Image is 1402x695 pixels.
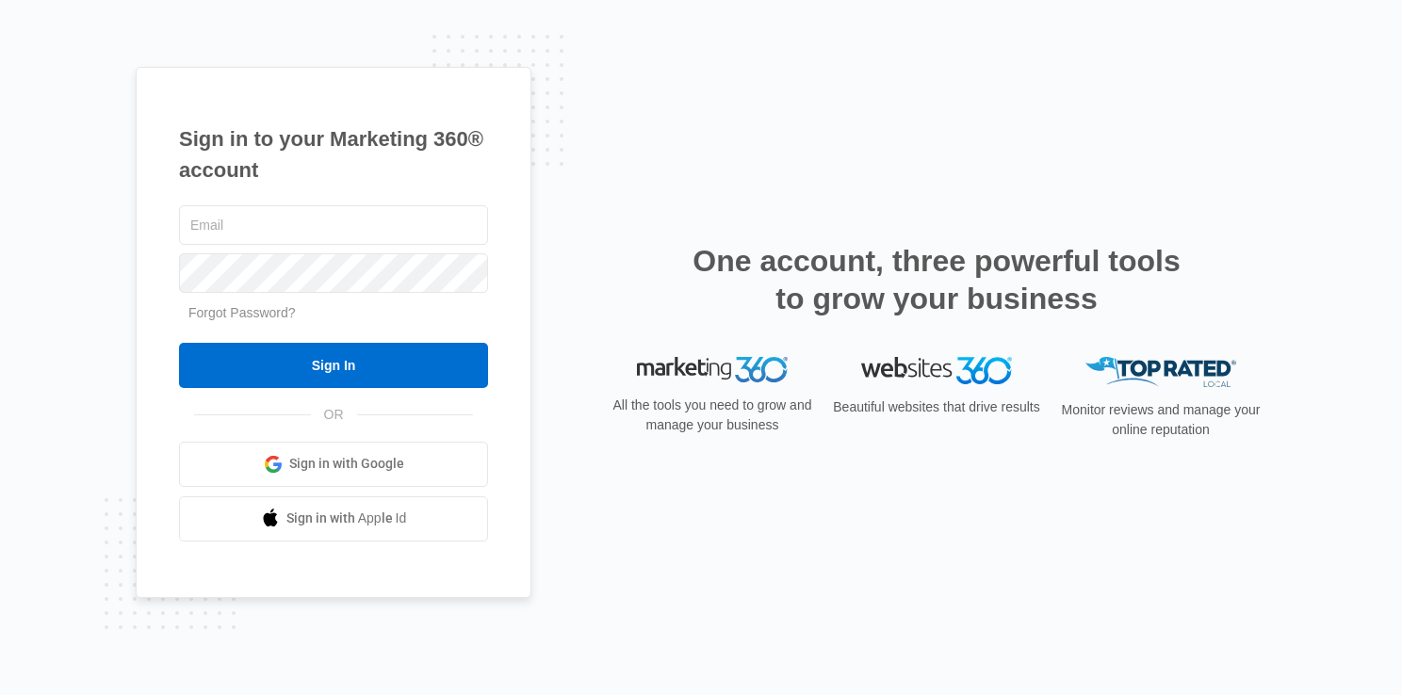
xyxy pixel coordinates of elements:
img: Marketing 360 [637,357,788,383]
span: OR [311,405,357,425]
input: Email [179,205,488,245]
span: Sign in with Google [289,454,404,474]
p: All the tools you need to grow and manage your business [607,396,818,435]
span: Sign in with Apple Id [286,509,407,528]
p: Monitor reviews and manage your online reputation [1055,400,1266,440]
p: Beautiful websites that drive results [831,397,1042,417]
h2: One account, three powerful tools to grow your business [687,242,1186,317]
img: Top Rated Local [1085,357,1236,388]
img: Websites 360 [861,357,1012,384]
input: Sign In [179,343,488,388]
a: Sign in with Apple Id [179,496,488,541]
a: Sign in with Google [179,442,488,487]
h1: Sign in to your Marketing 360® account [179,123,488,186]
a: Forgot Password? [188,305,296,320]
